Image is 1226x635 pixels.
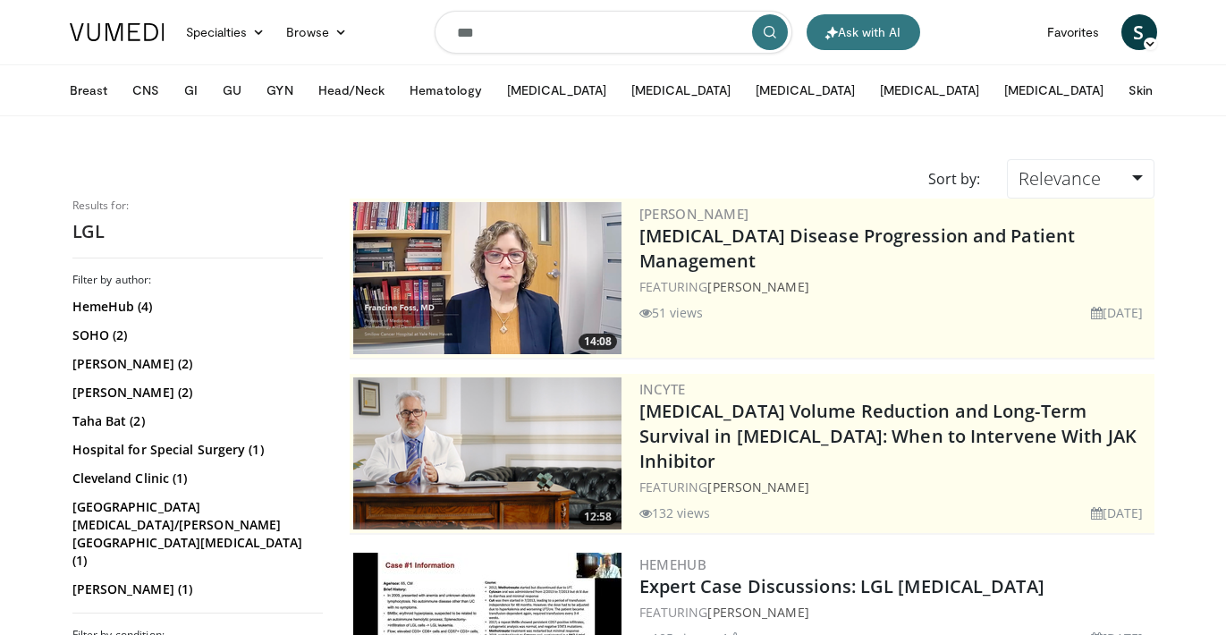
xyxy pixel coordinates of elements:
[639,380,686,398] a: Incyte
[1091,303,1144,322] li: [DATE]
[621,72,741,108] button: [MEDICAL_DATA]
[639,224,1076,273] a: [MEDICAL_DATA] Disease Progression and Patient Management
[72,273,323,287] h3: Filter by author:
[399,72,493,108] button: Hematology
[639,303,704,322] li: 51 views
[869,72,990,108] button: [MEDICAL_DATA]
[993,72,1114,108] button: [MEDICAL_DATA]
[639,478,1151,496] div: FEATURING
[256,72,303,108] button: GYN
[72,498,318,570] a: [GEOGRAPHIC_DATA][MEDICAL_DATA]/[PERSON_NAME][GEOGRAPHIC_DATA][MEDICAL_DATA] (1)
[1007,159,1154,199] a: Relevance
[639,504,711,522] li: 132 views
[122,72,170,108] button: CNS
[745,72,866,108] button: [MEDICAL_DATA]
[639,555,707,573] a: HemeHub
[707,604,808,621] a: [PERSON_NAME]
[435,11,792,54] input: Search topics, interventions
[72,470,318,487] a: Cleveland Clinic (1)
[72,355,318,373] a: [PERSON_NAME] (2)
[275,14,358,50] a: Browse
[353,202,621,354] a: 14:08
[59,72,118,108] button: Breast
[1118,72,1163,108] button: Skin
[1019,166,1101,190] span: Relevance
[496,72,617,108] button: [MEDICAL_DATA]
[70,23,165,41] img: VuMedi Logo
[353,377,621,529] a: 12:58
[72,220,323,243] h2: LGL
[72,384,318,402] a: [PERSON_NAME] (2)
[639,603,1151,622] div: FEATURING
[72,580,318,598] a: [PERSON_NAME] (1)
[173,72,208,108] button: GI
[353,377,621,529] img: 7350bff6-2067-41fe-9408-af54c6d3e836.png.300x170_q85_crop-smart_upscale.png
[175,14,276,50] a: Specialties
[353,202,621,354] img: d4c48d29-6d22-4e1c-a972-e335efe90c94.png.300x170_q85_crop-smart_upscale.png
[72,412,318,430] a: Taha Bat (2)
[639,399,1137,473] a: [MEDICAL_DATA] Volume Reduction and Long-Term Survival in [MEDICAL_DATA]: When to Intervene With ...
[807,14,920,50] button: Ask with AI
[1121,14,1157,50] a: S
[579,334,617,350] span: 14:08
[579,509,617,525] span: 12:58
[639,205,749,223] a: [PERSON_NAME]
[72,441,318,459] a: Hospital for Special Surgery (1)
[308,72,396,108] button: Head/Neck
[707,278,808,295] a: [PERSON_NAME]
[72,326,318,344] a: SOHO (2)
[1091,504,1144,522] li: [DATE]
[639,277,1151,296] div: FEATURING
[1036,14,1111,50] a: Favorites
[212,72,252,108] button: GU
[72,199,323,213] p: Results for:
[639,574,1044,598] a: Expert Case Discussions: LGL [MEDICAL_DATA]
[915,159,993,199] div: Sort by:
[72,298,318,316] a: HemeHub (4)
[707,478,808,495] a: [PERSON_NAME]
